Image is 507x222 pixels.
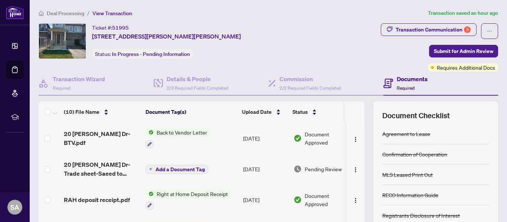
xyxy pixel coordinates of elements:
div: MLS Leased Print Out [382,170,433,179]
div: Agreement to Lease [382,130,430,138]
li: / [87,9,89,17]
img: Document Status [294,196,302,204]
span: Right at Home Deposit Receipt [154,190,231,198]
button: Logo [350,194,362,206]
span: home [39,11,44,16]
span: 51995 [112,24,129,31]
article: Transaction saved an hour ago [428,9,498,17]
button: Open asap [477,196,500,218]
h4: Commission [279,74,341,83]
td: [DATE] [240,184,291,216]
span: Requires Additional Docs [437,63,495,72]
th: Document Tag(s) [143,102,239,122]
span: Required [53,85,71,91]
span: Pending Review [305,165,342,173]
span: Submit for Admin Review [434,45,493,57]
h4: Details & People [167,74,228,83]
th: (10) File Name [61,102,143,122]
button: Submit for Admin Review [429,45,498,57]
button: Add a Document Tag [145,164,208,174]
img: Logo [353,198,359,203]
td: [DATE] [240,154,291,184]
td: [DATE] [240,122,291,154]
span: 20 [PERSON_NAME] Dr-Trade sheet-Saeed to review.pdf [64,160,140,178]
span: SA [10,202,19,212]
div: Confirmation of Cooperation [382,150,447,158]
span: Status [292,108,308,116]
span: View Transaction [92,10,132,17]
th: Upload Date [239,102,290,122]
span: Document Checklist [382,110,450,121]
div: Registrants Disclosure of Interest [382,211,460,219]
span: 2/2 Required Fields Completed [279,85,341,91]
h4: Documents [397,74,428,83]
span: ellipsis [487,29,492,34]
img: Document Status [294,134,302,142]
div: Status: [92,49,193,59]
span: Upload Date [242,108,272,116]
button: Add a Document Tag [145,165,208,174]
div: 5 [464,26,471,33]
button: Transaction Communication5 [381,23,477,36]
span: Required [397,85,415,91]
img: Document Status [294,165,302,173]
span: In Progress - Pending Information [112,51,190,57]
img: Logo [353,167,359,173]
span: Document Approved [305,130,351,146]
img: Logo [353,136,359,142]
span: 2/3 Required Fields Completed [167,85,228,91]
span: [STREET_ADDRESS][PERSON_NAME][PERSON_NAME] [92,32,241,41]
div: Transaction Communication [396,24,471,36]
button: Logo [350,163,362,175]
img: IMG-X12316385_1.jpg [39,24,86,59]
span: RAH deposit receipt.pdf [64,195,130,204]
span: Deal Processing [47,10,84,17]
h4: Transaction Wizard [53,74,105,83]
button: Status IconRight at Home Deposit Receipt [145,190,231,210]
button: Logo [350,132,362,144]
span: (10) File Name [64,108,99,116]
img: Status Icon [145,128,154,136]
th: Status [290,102,353,122]
span: Document Approved [305,192,351,208]
span: 20 [PERSON_NAME] Dr-BTV.pdf [64,129,140,147]
span: plus [149,167,153,171]
span: Add a Document Tag [156,167,205,172]
img: Status Icon [145,190,154,198]
span: Back to Vendor Letter [154,128,210,136]
img: logo [6,6,24,19]
div: RECO Information Guide [382,191,438,199]
button: Status IconBack to Vendor Letter [145,128,210,148]
div: Ticket #: [92,23,129,32]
